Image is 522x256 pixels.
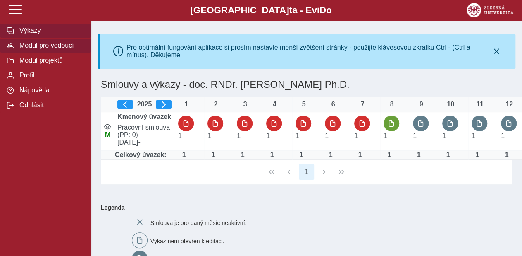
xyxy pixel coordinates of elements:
[237,101,253,108] div: 3
[319,5,326,15] span: D
[150,238,224,244] span: Výkaz není otevřen k editaci.
[104,123,111,130] i: Smlouva je aktivní
[467,3,513,17] img: logo_web_su.png
[237,132,241,139] span: Úvazek : 8 h / den. 40 h / týden.
[25,5,497,16] b: [GEOGRAPHIC_DATA] a - Evi
[472,132,475,139] span: Úvazek : 8 h / den. 40 h / týden.
[17,101,84,109] span: Odhlásit
[114,139,175,146] span: [DATE]
[98,201,509,214] b: Legenda
[354,101,371,108] div: 7
[299,164,315,180] button: 1
[176,151,192,159] div: Úvazek : 8 h / den. 40 h / týden.
[178,132,182,139] span: Úvazek : 8 h / den. 40 h / týden.
[498,151,515,159] div: Úvazek : 8 h / den. 40 h / týden.
[17,27,84,34] span: Výkazy
[138,139,140,146] span: -
[442,101,459,108] div: 10
[326,5,332,15] span: o
[126,44,490,59] div: Pro optimální fungování aplikace si prosím nastavte menší zvětšení stránky - použijte klávesovou ...
[296,132,299,139] span: Úvazek : 8 h / den. 40 h / týden.
[114,124,175,139] span: Pracovní smlouva (PP: 0)
[354,132,358,139] span: Úvazek : 8 h / den. 40 h / týden.
[205,151,222,159] div: Úvazek : 8 h / den. 40 h / týden.
[384,132,387,139] span: Úvazek : 8 h / den. 40 h / týden.
[114,150,175,160] td: Celkový úvazek:
[293,151,310,159] div: Úvazek : 8 h / den. 40 h / týden.
[413,132,417,139] span: Úvazek : 8 h / den. 40 h / týden.
[105,131,110,138] span: Údaje souhlasí s údaji v Magionu
[17,87,84,94] span: Nápověda
[234,151,251,159] div: Úvazek : 8 h / den. 40 h / týden.
[207,132,211,139] span: Úvazek : 8 h / den. 40 h / týden.
[207,101,224,108] div: 2
[322,151,339,159] div: Úvazek : 8 h / den. 40 h / týden.
[352,151,368,159] div: Úvazek : 8 h / den. 40 h / týden.
[410,151,427,159] div: Úvazek : 8 h / den. 40 h / týden.
[117,100,172,109] div: 2025
[98,75,446,94] h1: Smlouvy a výkazy - doc. RNDr. [PERSON_NAME] Ph.D.
[442,132,446,139] span: Úvazek : 8 h / den. 40 h / týden.
[17,42,84,49] span: Modul pro vedoucí
[266,101,283,108] div: 4
[440,151,456,159] div: Úvazek : 8 h / den. 40 h / týden.
[413,101,429,108] div: 9
[266,132,270,139] span: Úvazek : 8 h / den. 40 h / týden.
[150,220,247,226] span: Smlouva je pro daný měsíc neaktivní.
[325,132,329,139] span: Úvazek : 8 h / den. 40 h / týden.
[289,5,292,15] span: t
[117,113,171,120] b: Kmenový úvazek
[325,101,341,108] div: 6
[17,57,84,64] span: Modul projektů
[178,101,195,108] div: 1
[501,101,517,108] div: 12
[296,101,312,108] div: 5
[469,151,486,159] div: Úvazek : 8 h / den. 40 h / týden.
[17,72,84,79] span: Profil
[501,132,505,139] span: Úvazek : 8 h / den. 40 h / týden.
[472,101,488,108] div: 11
[384,101,400,108] div: 8
[381,151,398,159] div: Úvazek : 8 h / den. 40 h / týden.
[264,151,280,159] div: Úvazek : 8 h / den. 40 h / týden.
